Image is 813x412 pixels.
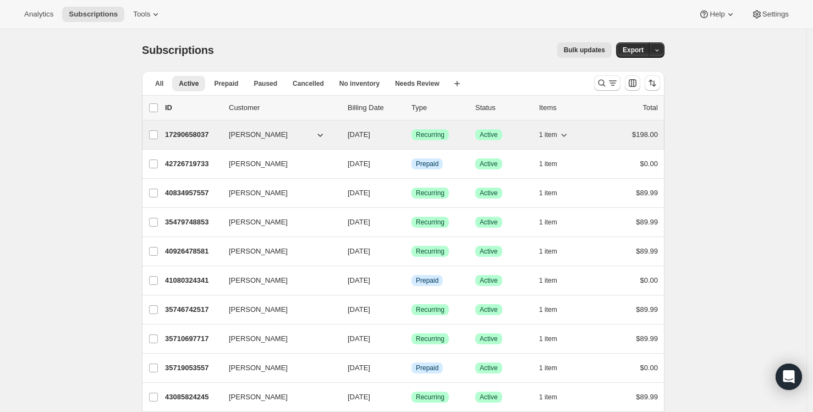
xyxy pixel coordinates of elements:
span: [PERSON_NAME] [229,392,288,403]
button: [PERSON_NAME] [222,272,332,289]
p: Billing Date [348,102,403,113]
span: [DATE] [348,247,370,255]
p: Customer [229,102,339,113]
span: Recurring [416,305,444,314]
div: 35746742517[PERSON_NAME][DATE]SuccessRecurringSuccessActive1 item$89.99 [165,302,658,317]
button: 1 item [539,156,569,172]
button: Create new view [448,76,466,91]
p: 17290658037 [165,129,220,140]
button: 1 item [539,215,569,230]
span: 1 item [539,189,557,197]
p: ID [165,102,220,113]
div: Open Intercom Messenger [776,364,802,390]
span: Active [480,364,498,372]
span: Recurring [416,334,444,343]
span: Active [480,160,498,168]
span: $89.99 [636,218,658,226]
span: [PERSON_NAME] [229,333,288,344]
span: [DATE] [348,334,370,343]
span: [DATE] [348,160,370,168]
button: [PERSON_NAME] [222,388,332,406]
span: Prepaid [416,160,438,168]
span: Recurring [416,247,444,256]
span: Tools [133,10,150,19]
span: [DATE] [348,393,370,401]
span: Active [480,334,498,343]
button: Bulk updates [557,42,612,58]
button: Help [692,7,742,22]
button: 1 item [539,331,569,347]
span: Export [623,46,644,54]
span: Settings [762,10,789,19]
div: Items [539,102,594,113]
button: Export [616,42,650,58]
button: Settings [745,7,795,22]
div: 40926478581[PERSON_NAME][DATE]SuccessRecurringSuccessActive1 item$89.99 [165,244,658,259]
button: [PERSON_NAME] [222,184,332,202]
div: 40834957557[PERSON_NAME][DATE]SuccessRecurringSuccessActive1 item$89.99 [165,185,658,201]
span: $0.00 [640,276,658,284]
span: [DATE] [348,130,370,139]
span: 1 item [539,276,557,285]
span: 1 item [539,334,557,343]
span: Subscriptions [69,10,118,19]
span: [PERSON_NAME] [229,275,288,286]
div: 42726719733[PERSON_NAME][DATE]InfoPrepaidSuccessActive1 item$0.00 [165,156,658,172]
button: Analytics [18,7,60,22]
span: Prepaid [416,276,438,285]
span: [PERSON_NAME] [229,362,288,373]
p: 43085824245 [165,392,220,403]
span: $89.99 [636,189,658,197]
button: [PERSON_NAME] [222,359,332,377]
span: $89.99 [636,334,658,343]
span: No inventory [339,79,380,88]
p: Total [643,102,658,113]
span: Active [480,130,498,139]
span: $89.99 [636,305,658,314]
button: Tools [127,7,168,22]
span: 1 item [539,247,557,256]
span: Prepaid [416,364,438,372]
p: Status [475,102,530,113]
span: Analytics [24,10,53,19]
span: Bulk updates [564,46,605,54]
span: [DATE] [348,364,370,372]
button: [PERSON_NAME] [222,330,332,348]
span: Subscriptions [142,44,214,56]
span: [DATE] [348,218,370,226]
button: 1 item [539,244,569,259]
button: 1 item [539,302,569,317]
p: 42726719733 [165,158,220,169]
span: [PERSON_NAME] [229,304,288,315]
span: Paused [254,79,277,88]
div: 35479748853[PERSON_NAME][DATE]SuccessRecurringSuccessActive1 item$89.99 [165,215,658,230]
span: All [155,79,163,88]
div: 41080324341[PERSON_NAME][DATE]InfoPrepaidSuccessActive1 item$0.00 [165,273,658,288]
span: Recurring [416,189,444,197]
button: 1 item [539,185,569,201]
div: 35710697717[PERSON_NAME][DATE]SuccessRecurringSuccessActive1 item$89.99 [165,331,658,347]
button: [PERSON_NAME] [222,126,332,144]
button: 1 item [539,273,569,288]
span: [PERSON_NAME] [229,129,288,140]
span: 1 item [539,160,557,168]
span: Active [480,276,498,285]
button: [PERSON_NAME] [222,213,332,231]
span: Active [480,218,498,227]
span: $198.00 [632,130,658,139]
button: 1 item [539,127,569,142]
span: Active [480,393,498,402]
span: [DATE] [348,189,370,197]
button: 1 item [539,389,569,405]
p: 40926478581 [165,246,220,257]
button: [PERSON_NAME] [222,243,332,260]
div: 17290658037[PERSON_NAME][DATE]SuccessRecurringSuccessActive1 item$198.00 [165,127,658,142]
button: Subscriptions [62,7,124,22]
span: Active [480,305,498,314]
span: Active [480,189,498,197]
span: [PERSON_NAME] [229,158,288,169]
div: 35719053557[PERSON_NAME][DATE]InfoPrepaidSuccessActive1 item$0.00 [165,360,658,376]
button: Customize table column order and visibility [625,75,640,91]
button: Search and filter results [594,75,620,91]
span: [PERSON_NAME] [229,188,288,199]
